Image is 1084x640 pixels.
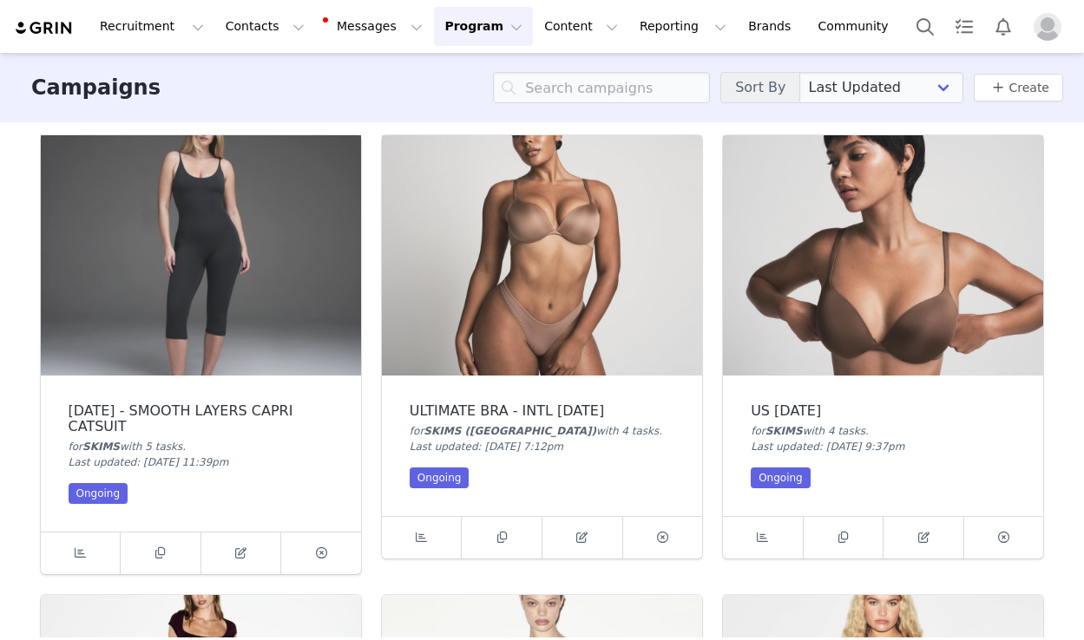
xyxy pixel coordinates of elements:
[177,441,182,453] span: s
[410,439,674,454] div: Last updated: [DATE] 7:12pm
[723,135,1043,376] img: US APRIL 2025
[316,7,433,46] button: Messages
[629,7,737,46] button: Reporting
[215,7,315,46] button: Contacts
[984,7,1022,46] button: Notifications
[808,7,907,46] a: Community
[31,72,161,103] h3: Campaigns
[69,403,333,434] div: [DATE] - SMOOTH LAYERS CAPRI CATSUIT
[751,423,1015,439] div: for with 4 task .
[424,425,596,437] span: SKIMS ([GEOGRAPHIC_DATA])
[988,77,1049,98] a: Create
[493,72,710,103] input: Search campaigns
[41,135,361,376] img: OCT 2025 - SMOOTH LAYERS CAPRI CATSUIT
[82,441,120,453] span: SKIMS
[654,425,659,437] span: s
[382,135,702,376] img: ULTIMATE BRA - INTL OCT 2025
[410,403,674,419] div: ULTIMATE BRA - INTL [DATE]
[751,467,811,488] div: Ongoing
[1023,13,1079,41] button: Profile
[14,20,75,36] img: grin logo
[738,7,806,46] a: Brands
[69,439,333,454] div: for with 5 task .
[1034,13,1061,41] img: placeholder-profile.jpg
[945,7,983,46] a: Tasks
[69,483,128,504] div: Ongoing
[751,403,1015,419] div: US [DATE]
[751,439,1015,454] div: Last updated: [DATE] 9:37pm
[534,7,628,46] button: Content
[860,425,865,437] span: s
[765,425,803,437] span: SKIMS
[434,7,533,46] button: Program
[410,423,674,439] div: for with 4 task .
[69,454,333,470] div: Last updated: [DATE] 11:39pm
[974,74,1063,101] button: Create
[89,7,214,46] button: Recruitment
[410,467,470,488] div: Ongoing
[906,7,944,46] button: Search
